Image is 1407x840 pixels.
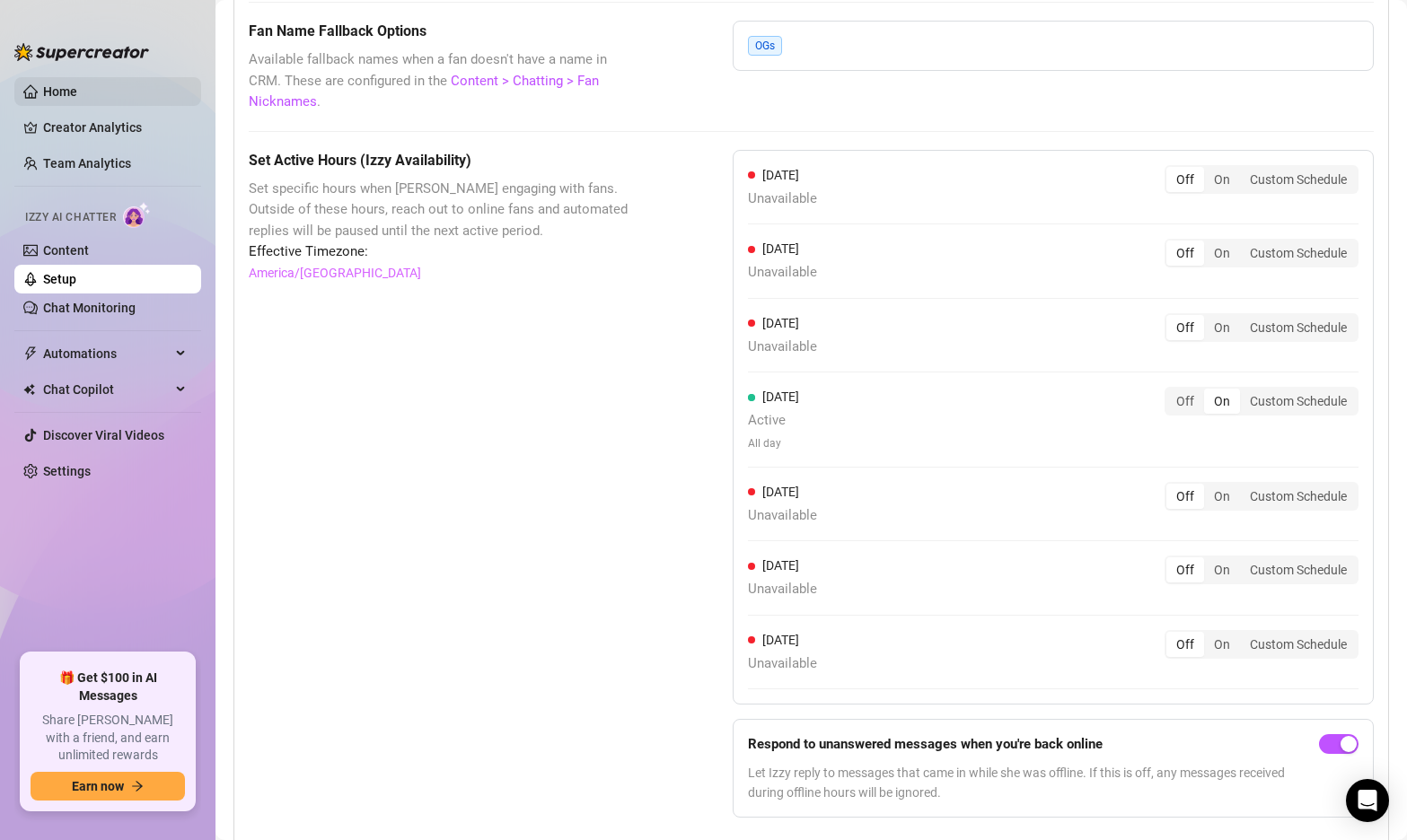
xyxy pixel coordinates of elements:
[43,375,171,404] span: Chat Copilot
[43,243,89,258] a: Content
[23,383,35,396] img: Chat Copilot
[748,36,782,56] span: OGs
[131,780,144,792] span: arrow-right
[249,263,421,283] a: America/[GEOGRAPHIC_DATA]
[1166,484,1204,509] div: Off
[249,21,643,42] h5: Fan Name Fallback Options
[748,505,817,527] span: Unavailable
[1165,630,1359,659] div: segmented control
[762,316,799,330] span: [DATE]
[249,150,643,171] h5: Set Active Hours (Izzy Availability)
[31,669,185,704] span: 🎁 Get $100 in AI Messages
[1165,239,1359,267] div: segmented control
[1204,557,1240,582] div: On
[249,179,643,242] span: Set specific hours when [PERSON_NAME] engaging with fans. Outside of these hours, reach out to on...
[748,579,817,600] span: Unavailable
[1166,632,1204,657] div: Off
[1166,241,1204,266] div: Off
[762,389,799,404] span: [DATE]
[1166,389,1204,414] div: Off
[123,202,151,228] img: AI Chatter
[762,558,799,573] span: [DATE]
[762,168,799,182] span: [DATE]
[748,736,1103,752] strong: Respond to unanswered messages when you're back online
[1204,241,1240,266] div: On
[14,43,149,61] img: logo-BBDzfeDw.svg
[1166,557,1204,582] div: Off
[1204,484,1240,509] div: On
[43,272,76,286] a: Setup
[43,113,187,142] a: Creator Analytics
[748,763,1312,802] span: Let Izzy reply to messages that came in while she was offline. If this is off, any messages recei...
[1165,556,1359,584] div: segmented control
[1240,632,1357,657] div: Custom Schedule
[748,337,817,358] span: Unavailable
[43,339,171,368] span: Automations
[25,209,116,226] span: Izzy AI Chatter
[762,241,799,256] span: [DATE]
[72,779,124,793] span: Earn now
[1240,315,1357,340] div: Custom Schedule
[762,485,799,499] span: [DATE]
[43,156,131,171] a: Team Analytics
[748,435,799,452] span: All day
[1346,779,1389,822] div: Open Intercom Messenger
[748,653,817,675] span: Unavailable
[1240,167,1357,192] div: Custom Schedule
[1204,632,1240,657] div: On
[23,346,38,361] span: thunderbolt
[1240,557,1357,582] div: Custom Schedule
[43,301,136,315] a: Chat Monitoring
[748,188,817,210] span: Unavailable
[1166,167,1204,192] div: Off
[249,49,643,113] span: Available fallback names when a fan doesn't have a name in CRM. These are configured in the .
[1240,484,1357,509] div: Custom Schedule
[1204,315,1240,340] div: On
[31,772,185,801] button: Earn nowarrow-right
[1204,389,1240,414] div: On
[1165,165,1359,194] div: segmented control
[31,712,185,765] span: Share [PERSON_NAME] with a friend, and earn unlimited rewards
[43,84,77,99] a: Home
[43,464,91,478] a: Settings
[748,262,817,284] span: Unavailable
[1240,241,1357,266] div: Custom Schedule
[1204,167,1240,192] div: On
[1165,313,1359,342] div: segmented control
[1166,315,1204,340] div: Off
[762,633,799,647] span: [DATE]
[1240,389,1357,414] div: Custom Schedule
[43,428,164,442] a: Discover Viral Videos
[748,410,799,432] span: Active
[1165,387,1359,416] div: segmented control
[249,241,643,263] span: Effective Timezone:
[1165,482,1359,511] div: segmented control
